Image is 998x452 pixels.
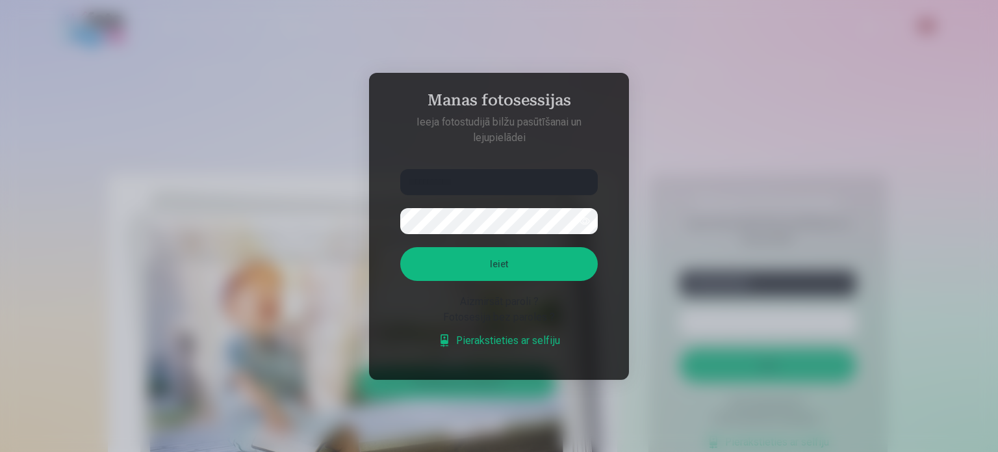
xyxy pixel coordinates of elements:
a: Pierakstieties ar selfiju [438,333,560,349]
div: Aizmirsāt paroli ? [400,294,598,310]
h4: Manas fotosessijas [387,91,611,114]
div: Fotosesija bez paroles ? [400,310,598,325]
p: Ieeja fotostudijā bilžu pasūtīšanai un lejupielādei [387,114,611,146]
button: Ieiet [400,247,598,281]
